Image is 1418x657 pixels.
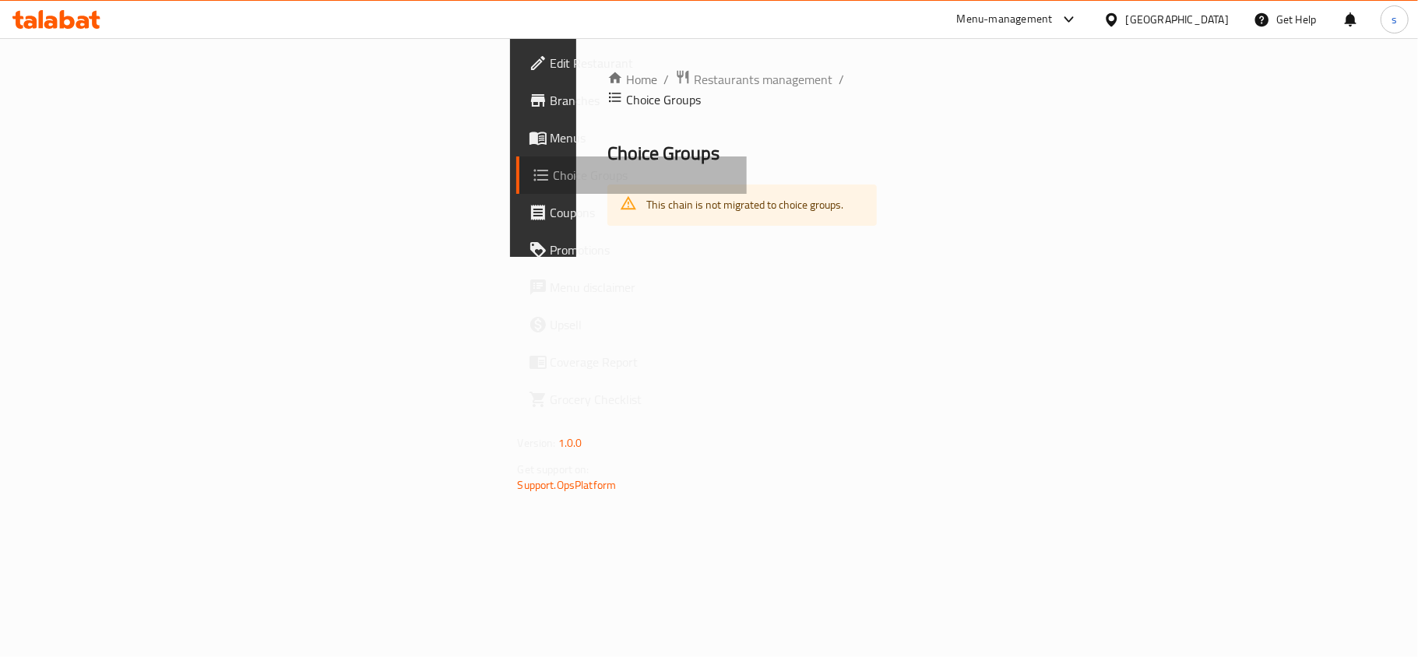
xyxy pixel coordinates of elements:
[516,306,747,343] a: Upsell
[957,10,1053,29] div: Menu-management
[518,475,617,495] a: Support.OpsPlatform
[518,433,556,453] span: Version:
[551,390,734,409] span: Grocery Checklist
[1392,11,1397,28] span: s
[1126,11,1229,28] div: [GEOGRAPHIC_DATA]
[675,69,832,90] a: Restaurants management
[551,353,734,371] span: Coverage Report
[516,82,747,119] a: Branches
[551,278,734,297] span: Menu disclaimer
[516,194,747,231] a: Coupons
[839,70,844,89] li: /
[551,203,734,222] span: Coupons
[516,269,747,306] a: Menu disclaimer
[551,128,734,147] span: Menus
[554,166,734,184] span: Choice Groups
[516,44,747,82] a: Edit Restaurant
[558,433,582,453] span: 1.0.0
[518,459,589,480] span: Get support on:
[551,91,734,110] span: Branches
[551,241,734,259] span: Promotions
[516,156,747,194] a: Choice Groups
[551,315,734,334] span: Upsell
[516,381,747,418] a: Grocery Checklist
[516,119,747,156] a: Menus
[516,231,747,269] a: Promotions
[694,70,832,89] span: Restaurants management
[551,54,734,72] span: Edit Restaurant
[516,343,747,381] a: Coverage Report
